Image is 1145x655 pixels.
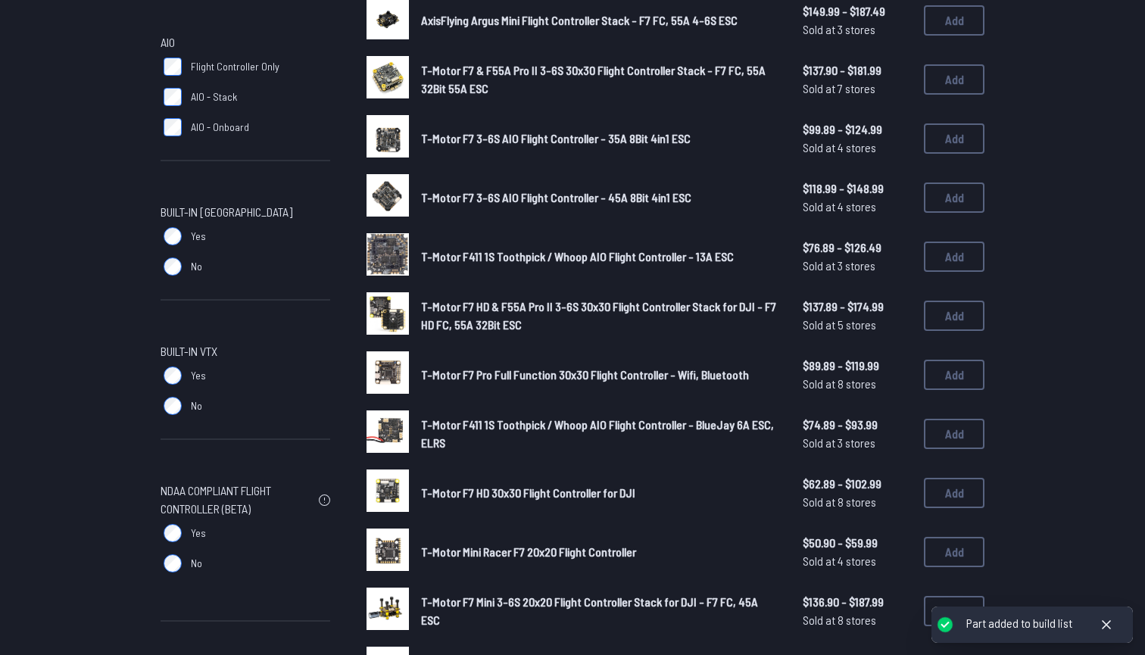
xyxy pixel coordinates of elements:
span: Built-in VTX [161,342,217,360]
span: $137.89 - $174.99 [803,298,912,316]
img: image [367,588,409,630]
a: image [367,56,409,103]
span: $74.89 - $93.99 [803,416,912,434]
a: image [367,469,409,516]
span: Sold at 4 stores [803,552,912,570]
a: T-Motor F411 1S Toothpick / Whoop AIO Flight Controller - 13A ESC [421,248,778,266]
span: Yes [191,229,206,244]
span: Sold at 5 stores [803,316,912,334]
a: T-Motor F7 HD 30x30 Flight Controller for DJI [421,484,778,502]
input: Flight Controller Only [164,58,182,76]
span: T-Motor F7 Pro Full Function 30x30 Flight Controller - Wifi, Bluetooth [421,367,749,382]
span: Sold at 8 stores [803,493,912,511]
input: No [164,554,182,572]
span: Sold at 8 stores [803,375,912,393]
a: T-Motor F7 Pro Full Function 30x30 Flight Controller - Wifi, Bluetooth [421,366,778,384]
span: T-Motor Mini Racer F7 20x20 Flight Controller [421,544,636,559]
button: Add [924,182,984,213]
span: $76.89 - $126.49 [803,239,912,257]
button: Add [924,5,984,36]
span: T-Motor F411 1S Toothpick / Whoop AIO Flight Controller - BlueJay 6A ESC, ELRS [421,417,774,450]
input: AIO - Onboard [164,118,182,136]
span: T-Motor F411 1S Toothpick / Whoop AIO Flight Controller - 13A ESC [421,249,734,264]
a: image [367,588,409,635]
span: No [191,556,202,571]
span: T-Motor F7 HD & F55A Pro II 3-6S 30x30 Flight Controller Stack for DJI - F7 HD FC, 55A 32Bit ESC [421,299,776,332]
span: No [191,259,202,274]
span: $89.89 - $119.99 [803,357,912,375]
a: image [367,174,409,221]
span: $62.89 - $102.99 [803,475,912,493]
span: AIO [161,33,175,51]
img: image [367,115,409,158]
button: Add [924,478,984,508]
button: Add [924,537,984,567]
a: image [367,351,409,398]
a: image [367,529,409,575]
span: Sold at 4 stores [803,198,912,216]
span: T-Motor F7 3-6S AIO Flight Controller - 45A 8Bit 4in1 ESC [421,190,691,204]
input: Yes [164,366,182,385]
span: T-Motor F7 & F55A Pro II 3-6S 30x30 Flight Controller Stack - F7 FC, 55A 32Bit 55A ESC [421,63,766,95]
img: image [367,56,409,98]
span: $137.90 - $181.99 [803,61,912,80]
span: Sold at 7 stores [803,80,912,98]
span: T-Motor F7 Mini 3-6S 20x20 Flight Controller Stack for DJI - F7 FC, 45A ESC [421,594,758,627]
a: AxisFlying Argus Mini Flight Controller Stack - F7 FC, 55A 4-6S ESC [421,11,778,30]
button: Add [924,360,984,390]
a: T-Motor F7 3-6S AIO Flight Controller - 35A 8Bit 4in1 ESC [421,129,778,148]
img: image [367,351,409,394]
a: T-Motor F7 & F55A Pro II 3-6S 30x30 Flight Controller Stack - F7 FC, 55A 32Bit 55A ESC [421,61,778,98]
span: T-Motor F7 3-6S AIO Flight Controller - 35A 8Bit 4in1 ESC [421,131,691,145]
span: Sold at 8 stores [803,611,912,629]
span: AIO - Onboard [191,120,249,135]
a: T-Motor F7 3-6S AIO Flight Controller - 45A 8Bit 4in1 ESC [421,189,778,207]
span: Sold at 4 stores [803,139,912,157]
input: Yes [164,227,182,245]
input: No [164,397,182,415]
button: Add [924,419,984,449]
a: T-Motor F7 HD & F55A Pro II 3-6S 30x30 Flight Controller Stack for DJI - F7 HD FC, 55A 32Bit ESC [421,298,778,334]
span: Sold at 3 stores [803,434,912,452]
button: Add [924,64,984,95]
span: Yes [191,368,206,383]
button: Add [924,242,984,272]
a: image [367,115,409,162]
a: T-Motor Mini Racer F7 20x20 Flight Controller [421,543,778,561]
button: Add [924,596,984,626]
a: image [367,292,409,339]
span: $118.99 - $148.99 [803,179,912,198]
span: Sold at 3 stores [803,257,912,275]
img: image [367,174,409,217]
input: AIO - Stack [164,88,182,106]
span: T-Motor F7 HD 30x30 Flight Controller for DJI [421,485,635,500]
span: $149.99 - $187.49 [803,2,912,20]
a: image [367,410,409,457]
span: AIO - Stack [191,89,237,104]
span: No [191,398,202,413]
span: NDAA Compliant Flight Controller (Beta) [161,482,313,518]
img: image [367,529,409,571]
span: Flight Controller Only [191,59,279,74]
a: T-Motor F7 Mini 3-6S 20x20 Flight Controller Stack for DJI - F7 FC, 45A ESC [421,593,778,629]
span: AxisFlying Argus Mini Flight Controller Stack - F7 FC, 55A 4-6S ESC [421,13,738,27]
span: $136.90 - $187.99 [803,593,912,611]
span: Built-in [GEOGRAPHIC_DATA] [161,203,292,221]
input: Yes [164,524,182,542]
a: T-Motor F411 1S Toothpick / Whoop AIO Flight Controller - BlueJay 6A ESC, ELRS [421,416,778,452]
span: $99.89 - $124.99 [803,120,912,139]
span: Yes [191,526,206,541]
img: image [367,233,409,276]
img: image [367,410,409,453]
a: image [367,233,409,280]
input: No [164,257,182,276]
button: Add [924,301,984,331]
img: image [367,292,409,335]
div: Part added to build list [966,616,1072,632]
img: image [367,469,409,512]
button: Add [924,123,984,154]
span: $50.90 - $59.99 [803,534,912,552]
span: Sold at 3 stores [803,20,912,39]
